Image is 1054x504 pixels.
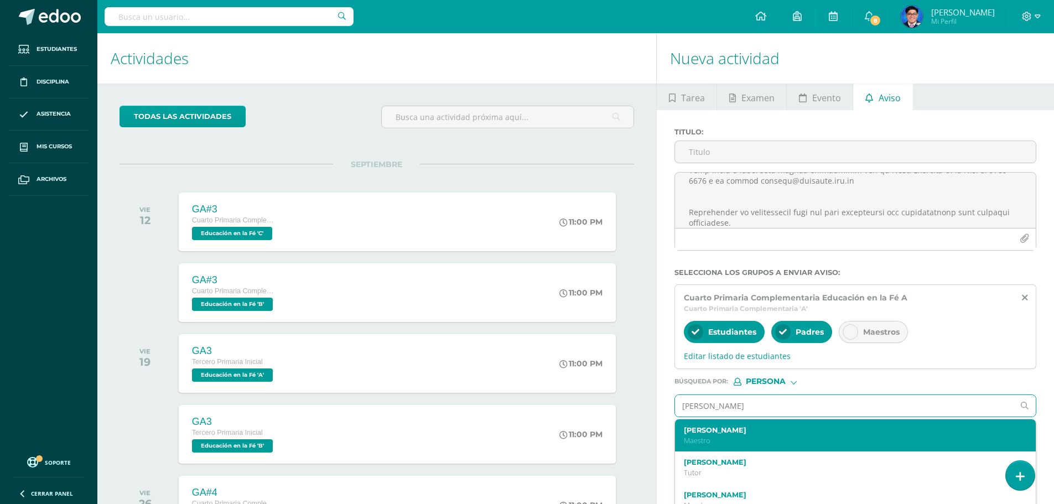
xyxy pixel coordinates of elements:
[559,429,603,439] div: 11:00 PM
[787,84,853,110] a: Evento
[559,358,603,368] div: 11:00 PM
[869,14,881,27] span: 8
[382,106,634,128] input: Busca una actividad próxima aquí...
[684,491,1012,499] label: [PERSON_NAME]
[37,142,72,151] span: Mis cursos
[684,458,1012,466] label: [PERSON_NAME]
[13,454,84,469] a: Soporte
[717,84,786,110] a: Examen
[559,217,603,227] div: 11:00 PM
[681,85,705,111] span: Tarea
[192,216,275,224] span: Cuarto Primaria Complementaria
[192,298,273,311] span: Educación en la Fé 'B'
[192,429,263,437] span: Tercero Primaria Inicial
[9,131,89,163] a: Mis cursos
[9,66,89,98] a: Disciplina
[879,85,901,111] span: Aviso
[192,368,273,382] span: Educación en la Fé 'A'
[901,6,923,28] img: c51f037d3dde015f05825d256dde6efb.png
[139,489,152,497] div: VIE
[684,293,907,303] span: Cuarto Primaria Complementaria Educación en la Fé A
[31,490,73,497] span: Cerrar panel
[684,304,808,313] span: Cuarto Primaria Complementaria 'A'
[684,351,1027,361] span: Editar listado de estudiantes
[674,268,1036,277] label: Selecciona los grupos a enviar aviso :
[9,163,89,196] a: Archivos
[931,17,995,26] span: Mi Perfil
[796,327,824,337] span: Padres
[45,459,71,466] span: Soporte
[192,287,275,295] span: Cuarto Primaria Complementaria
[931,7,995,18] span: [PERSON_NAME]
[192,416,276,428] div: GA3
[192,439,273,453] span: Educación en la Fé 'B'
[192,487,276,498] div: GA#4
[674,128,1036,136] label: Titulo :
[192,204,275,215] div: GA#3
[192,358,263,366] span: Tercero Primaria Inicial
[9,33,89,66] a: Estudiantes
[111,33,643,84] h1: Actividades
[812,85,841,111] span: Evento
[139,347,150,355] div: VIE
[37,77,69,86] span: Disciplina
[863,327,900,337] span: Maestros
[670,33,1041,84] h1: Nueva actividad
[657,84,716,110] a: Tarea
[708,327,756,337] span: Estudiantes
[559,288,603,298] div: 11:00 PM
[674,378,728,385] span: Búsqueda por :
[684,426,1012,434] label: [PERSON_NAME]
[192,345,276,357] div: GA3
[746,378,786,385] span: Persona
[853,84,912,110] a: Aviso
[37,110,71,118] span: Asistencia
[675,141,1036,163] input: Titulo
[333,159,420,169] span: SEPTIEMBRE
[192,227,272,240] span: Educación en la Fé 'C'
[684,436,1012,445] p: Maestro
[139,206,150,214] div: VIE
[139,214,150,227] div: 12
[684,468,1012,477] p: Tutor
[37,45,77,54] span: Estudiantes
[675,173,1036,228] textarea: Loremipsu dolors, ametco a elitseddoe: Tem incididunt utl et dol ma aliqua enimadm ve quisno exe ...
[192,274,276,286] div: GA#3
[37,175,66,184] span: Archivos
[734,378,817,386] div: [object Object]
[9,98,89,131] a: Asistencia
[675,395,1014,417] input: Ej. Mario Galindo
[120,106,246,127] a: todas las Actividades
[105,7,354,26] input: Busca un usuario...
[741,85,775,111] span: Examen
[139,355,150,368] div: 19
